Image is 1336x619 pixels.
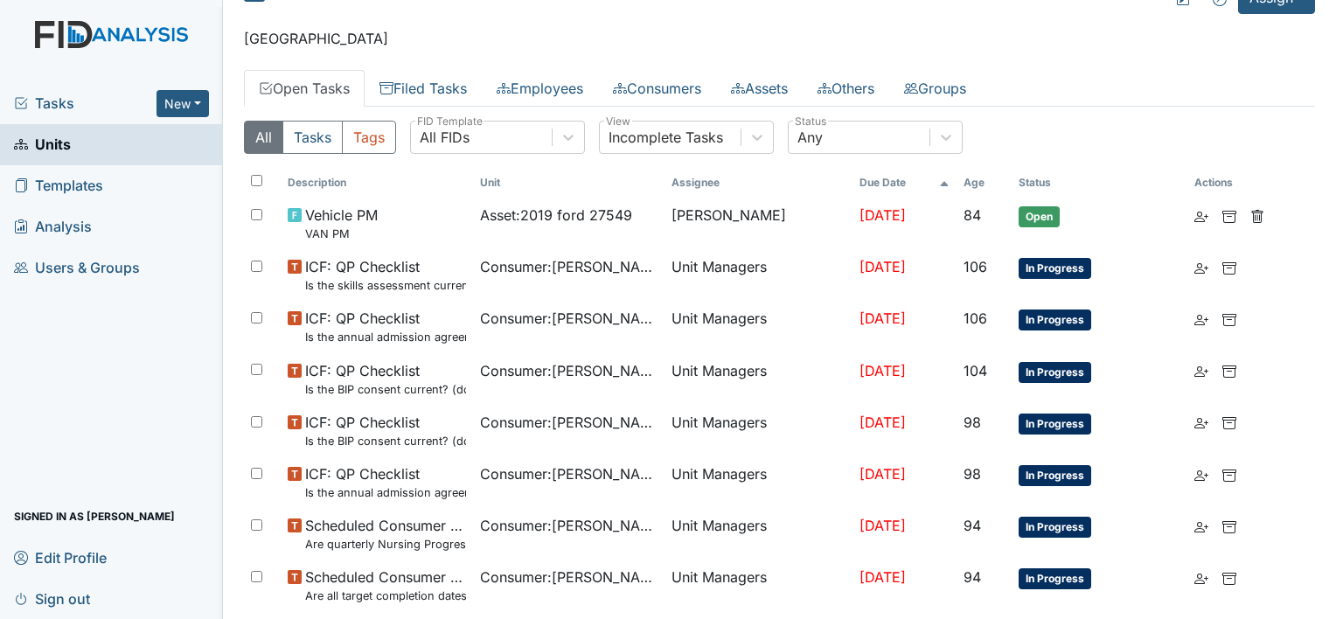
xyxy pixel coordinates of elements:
small: Is the annual admission agreement current? (document the date in the comment section) [305,329,466,345]
th: Toggle SortBy [1012,168,1187,198]
th: Toggle SortBy [852,168,957,198]
span: Consumer : [PERSON_NAME] [480,412,658,433]
span: ICF: QP Checklist Is the BIP consent current? (document the date, BIP number in the comment section) [305,360,466,398]
span: ICF: QP Checklist Is the skills assessment current? (document the date in the comment section) [305,256,466,294]
span: [DATE] [859,517,906,534]
span: ICF: QP Checklist Is the BIP consent current? (document the date, BIP number in the comment section) [305,412,466,449]
small: VAN PM [305,226,378,242]
div: Incomplete Tasks [609,127,723,148]
a: Archive [1222,256,1236,277]
span: Consumer : [PERSON_NAME] [480,463,658,484]
th: Toggle SortBy [473,168,665,198]
a: Delete [1250,205,1264,226]
span: Units [14,131,71,158]
td: Unit Managers [665,456,852,508]
small: Is the BIP consent current? (document the date, BIP number in the comment section) [305,381,466,398]
a: Archive [1222,205,1236,226]
span: [DATE] [859,465,906,483]
span: 98 [964,414,981,431]
td: Unit Managers [665,405,852,456]
span: Asset : 2019 ford 27549 [480,205,632,226]
span: Analysis [14,213,92,240]
span: Scheduled Consumer Chart Review Are quarterly Nursing Progress Notes/Visual Assessments completed... [305,515,466,553]
span: 106 [964,309,987,327]
button: Tags [342,121,396,154]
small: Is the skills assessment current? (document the date in the comment section) [305,277,466,294]
td: Unit Managers [665,249,852,301]
td: [PERSON_NAME] [665,198,852,249]
small: Is the annual admission agreement current? (document the date in the comment section) [305,484,466,501]
td: Unit Managers [665,353,852,405]
span: 104 [964,362,987,379]
th: Toggle SortBy [281,168,473,198]
span: [DATE] [859,206,906,224]
span: [DATE] [859,362,906,379]
a: Open Tasks [244,70,365,107]
span: Edit Profile [14,544,107,571]
span: 106 [964,258,987,275]
a: Archive [1222,412,1236,433]
span: Consumer : [PERSON_NAME] [480,308,658,329]
span: [DATE] [859,568,906,586]
a: Archive [1222,463,1236,484]
span: 98 [964,465,981,483]
div: Any [797,127,823,148]
span: In Progress [1019,258,1091,279]
span: [DATE] [859,414,906,431]
a: Groups [889,70,981,107]
small: Is the BIP consent current? (document the date, BIP number in the comment section) [305,433,466,449]
div: Type filter [244,121,396,154]
div: All FIDs [420,127,470,148]
a: Assets [716,70,803,107]
span: Signed in as [PERSON_NAME] [14,503,175,530]
span: In Progress [1019,414,1091,435]
span: In Progress [1019,517,1091,538]
span: Vehicle PM VAN PM [305,205,378,242]
span: Scheduled Consumer Chart Review Are all target completion dates current (not expired)? [305,567,466,604]
a: Consumers [598,70,716,107]
span: 94 [964,517,981,534]
span: 84 [964,206,981,224]
input: Toggle All Rows Selected [251,175,262,186]
span: 94 [964,568,981,586]
small: Are quarterly Nursing Progress Notes/Visual Assessments completed by the end of the month followi... [305,536,466,553]
a: Archive [1222,360,1236,381]
th: Actions [1187,168,1275,198]
td: Unit Managers [665,560,852,611]
span: [DATE] [859,309,906,327]
span: Consumer : [PERSON_NAME] [480,256,658,277]
a: Filed Tasks [365,70,482,107]
button: Tasks [282,121,343,154]
small: Are all target completion dates current (not expired)? [305,588,466,604]
span: [DATE] [859,258,906,275]
button: New [157,90,209,117]
th: Toggle SortBy [957,168,1012,198]
span: Consumer : [PERSON_NAME] [480,360,658,381]
td: Unit Managers [665,508,852,560]
span: In Progress [1019,362,1091,383]
span: Users & Groups [14,254,140,282]
td: Unit Managers [665,301,852,352]
span: Consumer : [PERSON_NAME] [480,567,658,588]
a: Others [803,70,889,107]
span: In Progress [1019,465,1091,486]
span: In Progress [1019,568,1091,589]
a: Archive [1222,308,1236,329]
a: Employees [482,70,598,107]
p: [GEOGRAPHIC_DATA] [244,28,1315,49]
span: Open [1019,206,1060,227]
a: Archive [1222,515,1236,536]
th: Assignee [665,168,852,198]
span: Templates [14,172,103,199]
span: In Progress [1019,309,1091,330]
a: Tasks [14,93,157,114]
a: Archive [1222,567,1236,588]
span: ICF: QP Checklist Is the annual admission agreement current? (document the date in the comment se... [305,463,466,501]
button: All [244,121,283,154]
span: Consumer : [PERSON_NAME] [480,515,658,536]
span: Sign out [14,585,90,612]
span: ICF: QP Checklist Is the annual admission agreement current? (document the date in the comment se... [305,308,466,345]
